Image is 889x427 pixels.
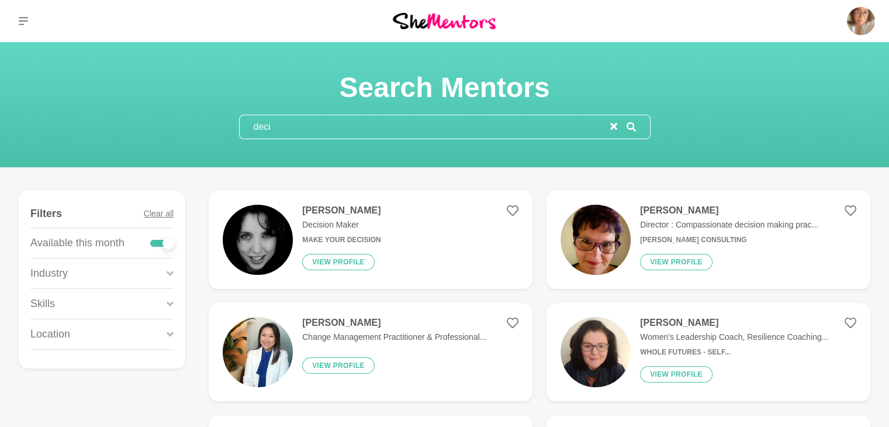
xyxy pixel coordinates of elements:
[209,303,532,401] a: [PERSON_NAME]Change Management Practitioner & Professional...View profile
[546,303,870,401] a: [PERSON_NAME]Women's Leadership Coach, Resilience Coaching...Whole Futures - Self...View profile
[30,235,124,251] p: Available this month
[640,348,828,357] h6: Whole Futures - Self...
[302,331,486,343] p: Change Management Practitioner & Professional...
[640,205,818,216] h4: [PERSON_NAME]
[561,317,631,387] img: 5aeb252bf5a40be742549a1bb63f1101c2365f2e-280x373.jpg
[302,236,380,245] h6: Make Your Decision
[240,115,610,139] input: Search mentors
[302,254,375,270] button: View profile
[30,326,70,342] p: Location
[561,205,631,275] img: c48e87676ec02a0cc847a90e0090006d6b878cdc-2208x2677.jpg
[30,266,68,281] p: Industry
[302,357,375,374] button: View profile
[30,296,55,312] p: Skills
[640,366,712,383] button: View profile
[546,191,870,289] a: [PERSON_NAME]Director : Compassionate decision making prac...[PERSON_NAME] ConsultingView profile
[640,317,828,329] h4: [PERSON_NAME]
[393,13,496,29] img: She Mentors Logo
[640,331,828,343] p: Women's Leadership Coach, Resilience Coaching...
[239,70,651,105] h1: Search Mentors
[30,207,62,221] h4: Filters
[209,191,532,289] a: [PERSON_NAME]Decision MakerMake Your DecisionView profile
[302,205,380,216] h4: [PERSON_NAME]
[144,200,174,228] button: Clear all
[223,205,293,275] img: 443bca476f7facefe296c2c6ab68eb81e300ea47-400x400.jpg
[640,236,818,245] h6: [PERSON_NAME] Consulting
[640,254,712,270] button: View profile
[847,7,875,35] img: Starz
[223,317,293,387] img: 8e2d60b4ee42f5db95c14d8cbcd97b5eebefdedf-1552x1585.jpg
[302,317,486,329] h4: [PERSON_NAME]
[302,219,380,231] p: Decision Maker
[640,219,818,231] p: Director : Compassionate decision making prac...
